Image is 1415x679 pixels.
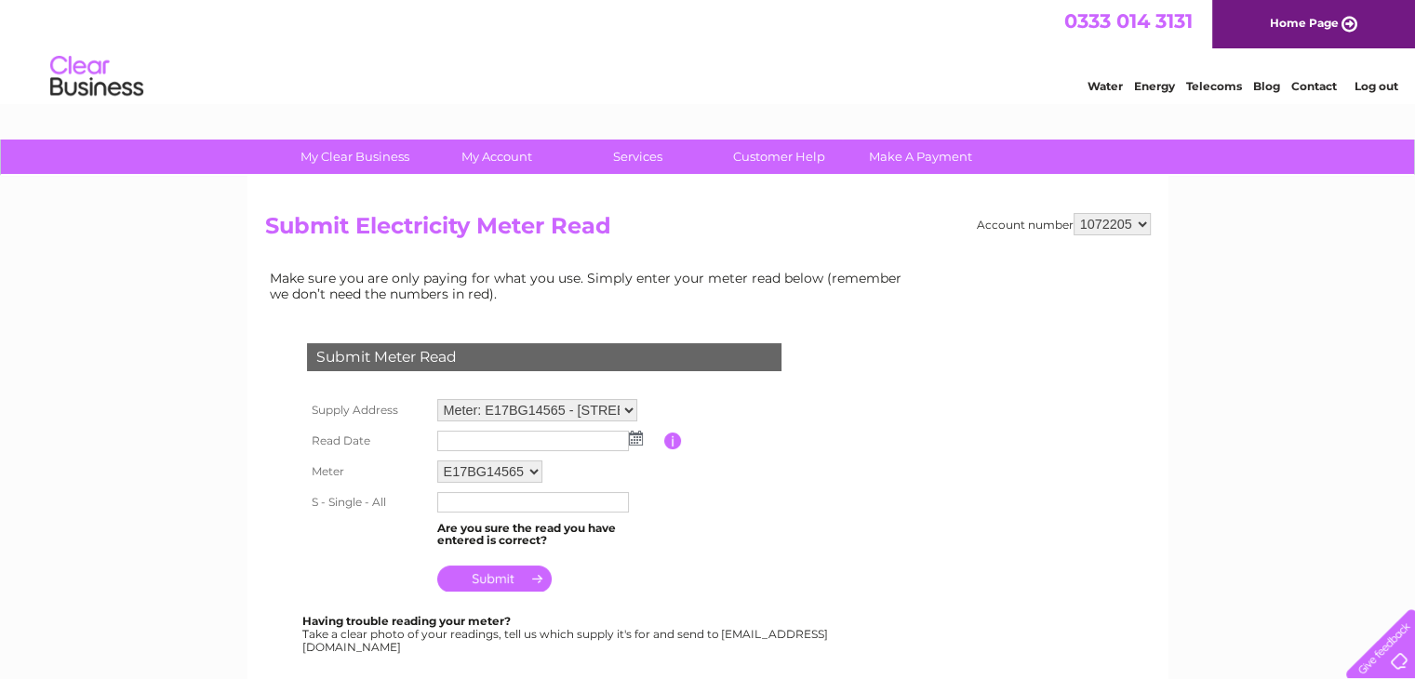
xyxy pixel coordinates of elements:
[49,48,144,105] img: logo.png
[1354,79,1397,93] a: Log out
[702,140,856,174] a: Customer Help
[844,140,997,174] a: Make A Payment
[302,487,433,517] th: S - Single - All
[437,566,552,592] input: Submit
[302,614,511,628] b: Having trouble reading your meter?
[1064,9,1193,33] a: 0333 014 3131
[302,426,433,456] th: Read Date
[977,213,1151,235] div: Account number
[1253,79,1280,93] a: Blog
[307,343,781,371] div: Submit Meter Read
[1186,79,1242,93] a: Telecoms
[278,140,432,174] a: My Clear Business
[1291,79,1337,93] a: Contact
[629,431,643,446] img: ...
[269,10,1148,90] div: Clear Business is a trading name of Verastar Limited (registered in [GEOGRAPHIC_DATA] No. 3667643...
[561,140,714,174] a: Services
[302,615,831,653] div: Take a clear photo of your readings, tell us which supply it's for and send to [EMAIL_ADDRESS][DO...
[1134,79,1175,93] a: Energy
[265,213,1151,248] h2: Submit Electricity Meter Read
[265,266,916,305] td: Make sure you are only paying for what you use. Simply enter your meter read below (remember we d...
[302,394,433,426] th: Supply Address
[420,140,573,174] a: My Account
[433,517,664,553] td: Are you sure the read you have entered is correct?
[664,433,682,449] input: Information
[1088,79,1123,93] a: Water
[302,456,433,487] th: Meter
